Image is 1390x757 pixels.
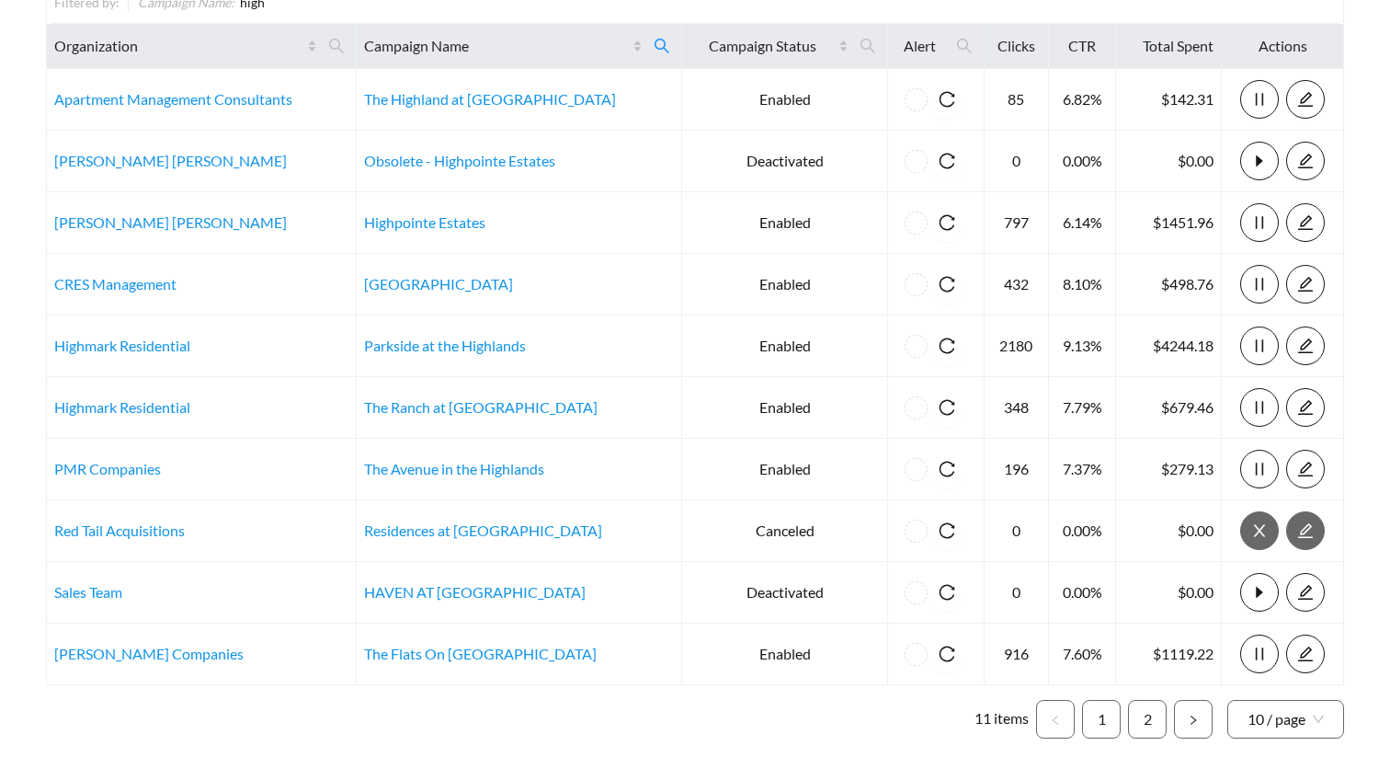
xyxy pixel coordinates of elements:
[364,645,597,662] a: The Flats On [GEOGRAPHIC_DATA]
[985,500,1050,562] td: 0
[1036,700,1075,739] button: left
[1240,450,1279,488] button: pause
[1287,461,1324,477] span: edit
[1286,142,1325,180] button: edit
[364,460,544,477] a: The Avenue in the Highlands
[928,388,966,427] button: reload
[1241,91,1278,108] span: pause
[1240,573,1279,612] button: caret-right
[682,315,887,377] td: Enabled
[1248,701,1324,738] span: 10 / page
[364,275,513,292] a: [GEOGRAPHIC_DATA]
[1286,583,1325,601] a: edit
[1286,337,1325,354] a: edit
[1049,624,1116,685] td: 7.60%
[928,276,966,292] span: reload
[689,35,834,57] span: Campaign Status
[1116,192,1222,254] td: $1451.96
[1286,327,1325,365] button: edit
[985,254,1050,315] td: 432
[928,91,966,108] span: reload
[1174,700,1213,739] li: Next Page
[682,69,887,131] td: Enabled
[1286,90,1325,108] a: edit
[682,131,887,192] td: Deactivated
[1286,213,1325,231] a: edit
[682,377,887,439] td: Enabled
[1240,327,1279,365] button: pause
[364,583,586,601] a: HAVEN AT [GEOGRAPHIC_DATA]
[1286,522,1325,539] a: edit
[1049,439,1116,500] td: 7.37%
[1287,399,1324,416] span: edit
[364,337,526,354] a: Parkside at the Highlands
[1116,377,1222,439] td: $679.46
[646,31,678,61] span: search
[1116,69,1222,131] td: $142.31
[1241,276,1278,292] span: pause
[1240,388,1279,427] button: pause
[1240,265,1279,304] button: pause
[1116,562,1222,624] td: $0.00
[1116,131,1222,192] td: $0.00
[928,522,966,539] span: reload
[1188,715,1199,726] span: right
[928,635,966,673] button: reload
[54,152,287,169] a: [PERSON_NAME] [PERSON_NAME]
[1082,700,1121,739] li: 1
[1287,214,1324,231] span: edit
[928,399,966,416] span: reload
[364,90,616,108] a: The Highland at [GEOGRAPHIC_DATA]
[321,31,352,61] span: search
[928,142,966,180] button: reload
[1241,338,1278,354] span: pause
[974,700,1029,739] li: 11 items
[1083,701,1120,738] a: 1
[364,522,602,539] a: Residences at [GEOGRAPHIC_DATA]
[928,153,966,169] span: reload
[1116,254,1222,315] td: $498.76
[1049,24,1116,69] th: CTR
[1241,153,1278,169] span: caret-right
[364,35,630,57] span: Campaign Name
[1116,500,1222,562] td: $0.00
[54,522,185,539] a: Red Tail Acquisitions
[1287,276,1324,292] span: edit
[1241,399,1278,416] span: pause
[1286,635,1325,673] button: edit
[1227,700,1344,739] div: Page Size
[852,31,883,61] span: search
[1222,24,1344,69] th: Actions
[1286,573,1325,612] button: edit
[985,439,1050,500] td: 196
[1116,24,1222,69] th: Total Spent
[1286,203,1325,242] button: edit
[985,315,1050,377] td: 2180
[1240,635,1279,673] button: pause
[985,69,1050,131] td: 85
[328,38,345,54] span: search
[1036,700,1075,739] li: Previous Page
[928,646,966,662] span: reload
[928,203,966,242] button: reload
[54,275,177,292] a: CRES Management
[54,35,303,57] span: Organization
[1116,439,1222,500] td: $279.13
[682,254,887,315] td: Enabled
[54,337,190,354] a: Highmark Residential
[1049,562,1116,624] td: 0.00%
[1286,511,1325,550] button: edit
[985,624,1050,685] td: 916
[1116,315,1222,377] td: $4244.18
[1286,152,1325,169] a: edit
[1286,645,1325,662] a: edit
[1287,646,1324,662] span: edit
[54,645,244,662] a: [PERSON_NAME] Companies
[985,192,1050,254] td: 797
[928,584,966,601] span: reload
[985,377,1050,439] td: 348
[1241,214,1278,231] span: pause
[985,562,1050,624] td: 0
[928,214,966,231] span: reload
[956,38,973,54] span: search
